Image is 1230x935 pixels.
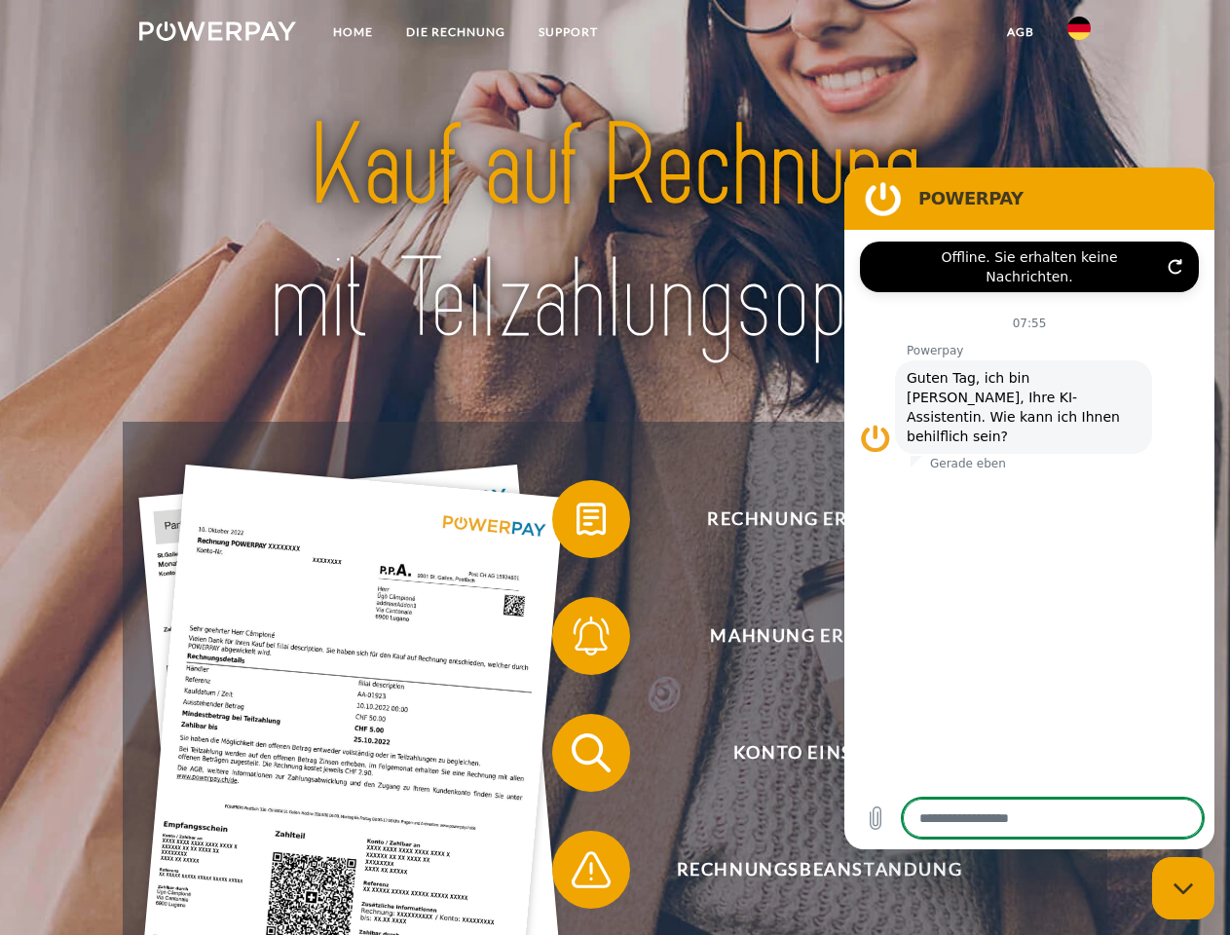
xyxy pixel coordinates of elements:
[552,831,1059,909] button: Rechnungsbeanstandung
[580,597,1058,675] span: Mahnung erhalten?
[1067,17,1091,40] img: de
[580,480,1058,558] span: Rechnung erhalten?
[844,168,1214,849] iframe: Messaging-Fenster
[139,21,296,41] img: logo-powerpay-white.svg
[552,597,1059,675] button: Mahnung erhalten?
[567,729,615,777] img: qb_search.svg
[580,714,1058,792] span: Konto einsehen
[567,612,615,660] img: qb_bell.svg
[580,831,1058,909] span: Rechnungsbeanstandung
[567,495,615,543] img: qb_bill.svg
[390,15,522,50] a: DIE RECHNUNG
[552,480,1059,558] button: Rechnung erhalten?
[1152,857,1214,919] iframe: Schaltfläche zum Öffnen des Messaging-Fensters; Konversation läuft
[990,15,1051,50] a: agb
[317,15,390,50] a: Home
[552,714,1059,792] button: Konto einsehen
[186,93,1044,373] img: title-powerpay_de.svg
[522,15,615,50] a: SUPPORT
[567,845,615,894] img: qb_warning.svg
